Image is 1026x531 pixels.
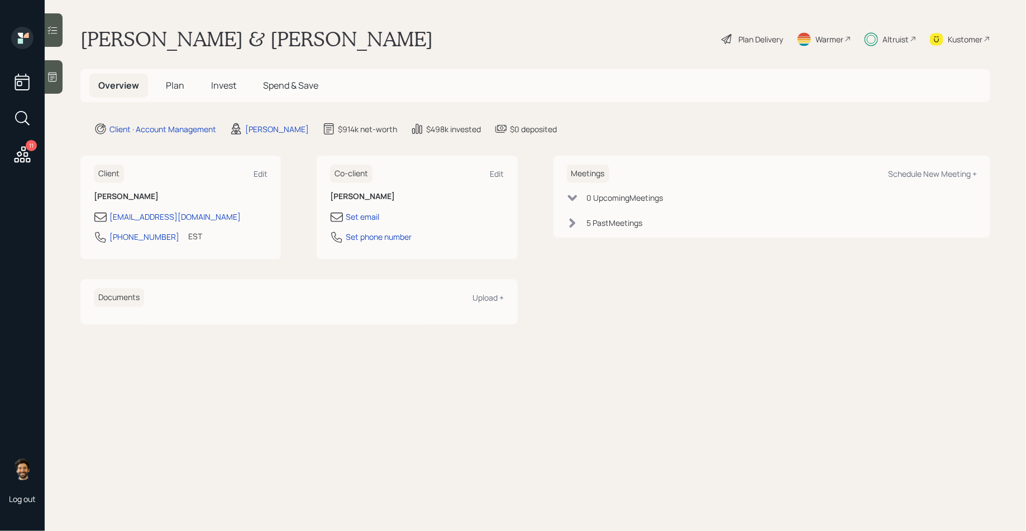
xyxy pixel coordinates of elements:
[188,230,202,242] div: EST
[254,168,268,179] div: Edit
[738,33,783,45] div: Plan Delivery
[948,33,982,45] div: Kustomer
[166,79,184,91] span: Plan
[245,123,309,135] div: [PERSON_NAME]
[9,494,36,504] div: Log out
[94,165,124,183] h6: Client
[888,168,977,179] div: Schedule New Meeting +
[426,123,481,135] div: $498k invested
[587,192,664,204] div: 0 Upcoming Meeting s
[490,168,504,179] div: Edit
[109,211,241,223] div: [EMAIL_ADDRESS][DOMAIN_NAME]
[346,211,379,223] div: Set email
[109,123,216,135] div: Client · Account Management
[338,123,397,135] div: $914k net-worth
[94,192,268,201] h6: [PERSON_NAME]
[882,33,909,45] div: Altruist
[11,458,34,480] img: eric-schwartz-headshot.png
[473,292,504,303] div: Upload +
[26,140,37,151] div: 11
[98,79,139,91] span: Overview
[587,217,643,229] div: 5 Past Meeting s
[346,231,412,243] div: Set phone number
[109,231,179,243] div: [PHONE_NUMBER]
[815,33,843,45] div: Warmer
[330,192,504,201] h6: [PERSON_NAME]
[94,288,144,307] h6: Documents
[330,165,373,183] h6: Co-client
[211,79,236,91] span: Invest
[510,123,557,135] div: $0 deposited
[263,79,318,91] span: Spend & Save
[80,27,433,51] h1: [PERSON_NAME] & [PERSON_NAME]
[567,165,609,183] h6: Meetings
